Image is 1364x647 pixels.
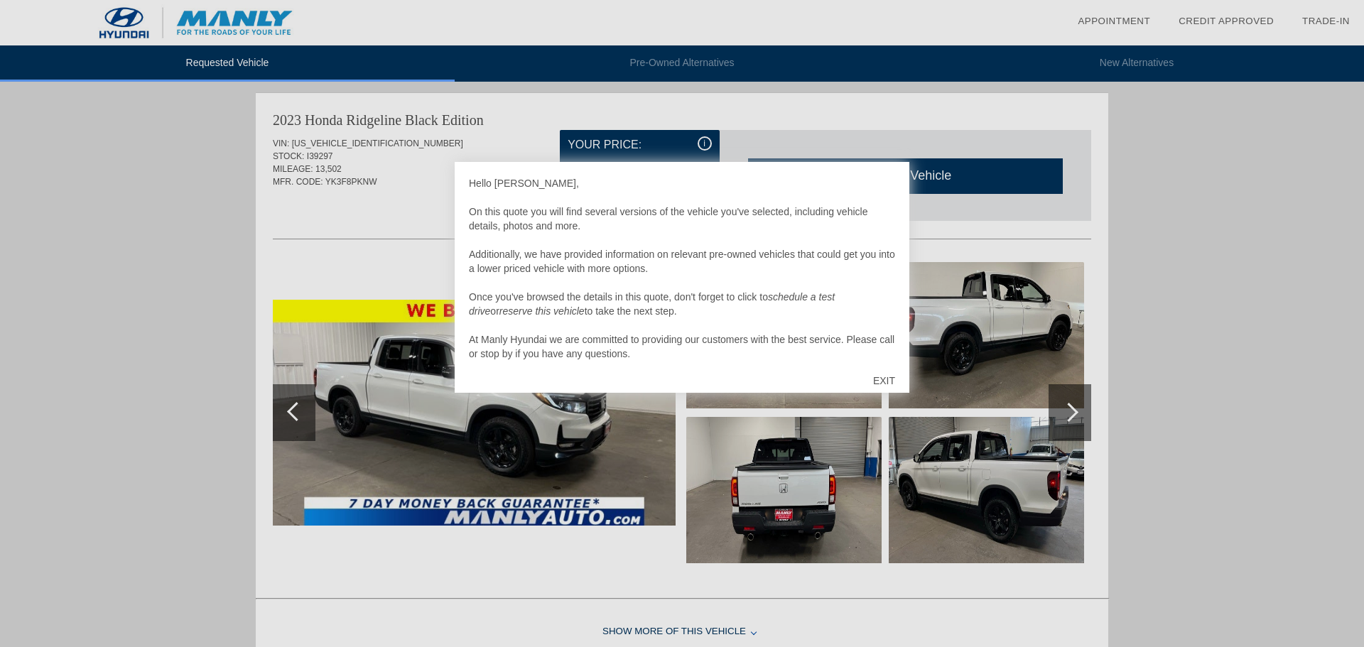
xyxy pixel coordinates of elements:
a: Appointment [1078,16,1150,26]
em: schedule a test drive [469,291,835,317]
em: reserve this vehicle [499,305,585,317]
div: Hello [PERSON_NAME], On this quote you will find several versions of the vehicle you've selected,... [469,176,895,361]
a: Credit Approved [1179,16,1274,26]
div: EXIT [859,359,909,402]
a: Trade-In [1302,16,1350,26]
